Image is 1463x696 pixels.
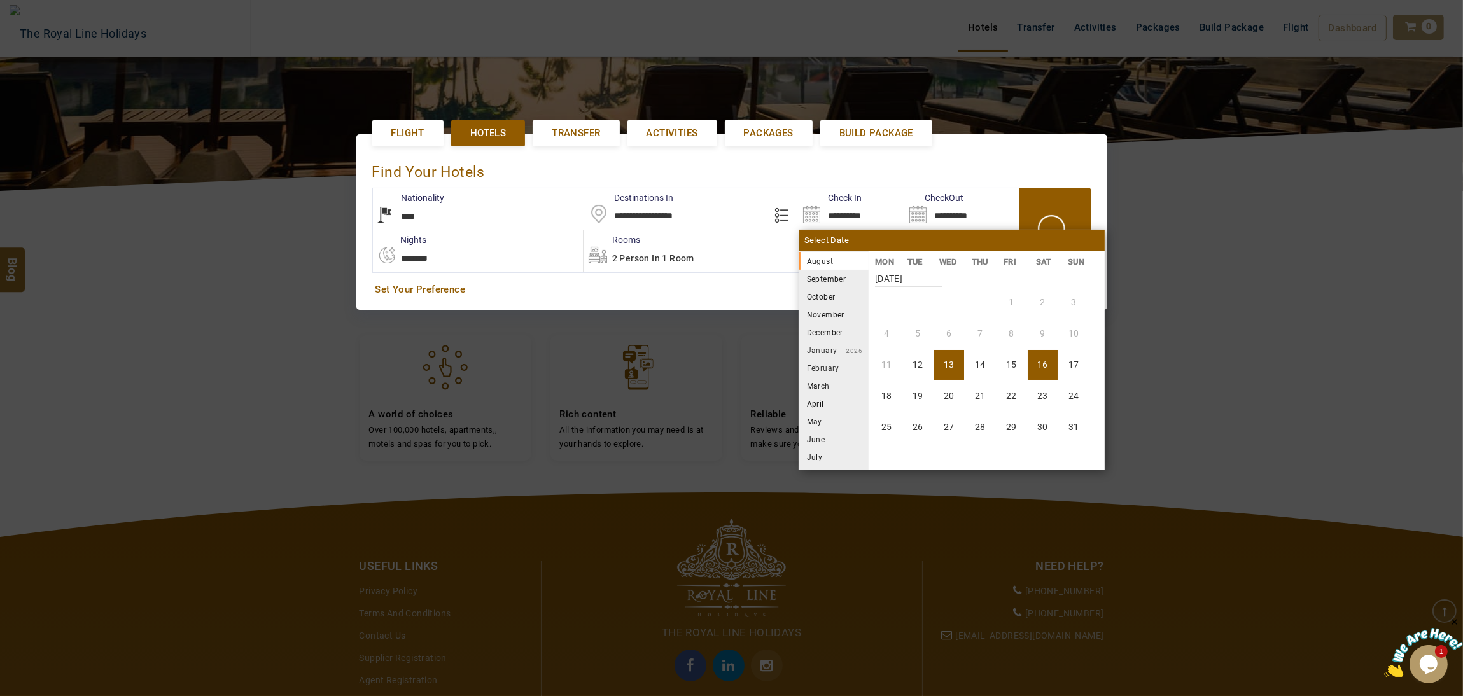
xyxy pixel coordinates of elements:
li: May [799,412,869,430]
label: Nationality [373,191,445,204]
input: Search [799,188,906,230]
li: September [799,270,869,288]
li: Thursday, 28 August 2025 [965,412,995,442]
span: Build Package [839,127,913,140]
label: nights [372,233,427,246]
li: October [799,288,869,305]
li: Thursday, 21 August 2025 [965,381,995,411]
li: MON [869,255,901,268]
small: 2026 [837,347,863,354]
a: Transfer [533,120,619,146]
li: Wednesday, 27 August 2025 [934,412,964,442]
li: Tuesday, 12 August 2025 [903,350,933,380]
span: 2 Person in 1 Room [612,253,694,263]
input: Search [906,188,1012,230]
span: Activities [647,127,698,140]
a: Build Package [820,120,932,146]
li: April [799,394,869,412]
li: Wednesday, 13 August 2025 [934,350,964,380]
li: June [799,430,869,448]
li: March [799,377,869,394]
li: August [799,252,869,270]
label: Check In [799,191,862,204]
span: Flight [391,127,424,140]
li: Monday, 25 August 2025 [872,412,902,442]
iframe: chat widget [1384,616,1463,677]
a: Hotels [451,120,525,146]
li: Monday, 18 August 2025 [872,381,902,411]
a: Flight [372,120,444,146]
li: SUN [1061,255,1094,268]
label: Destinations In [585,191,673,204]
a: Packages [725,120,813,146]
small: 2025 [833,258,922,265]
li: TUE [900,255,933,268]
a: Set Your Preference [375,283,1088,296]
li: Saturday, 30 August 2025 [1028,412,1058,442]
li: Saturday, 23 August 2025 [1028,381,1058,411]
li: Thursday, 14 August 2025 [965,350,995,380]
li: Tuesday, 19 August 2025 [903,381,933,411]
label: Rooms [584,233,640,246]
li: Wednesday, 20 August 2025 [934,381,964,411]
div: Find Your Hotels [372,150,1091,188]
li: Sunday, 31 August 2025 [1059,412,1089,442]
li: SAT [1029,255,1061,268]
li: THU [965,255,997,268]
li: July [799,448,869,466]
li: Friday, 22 August 2025 [997,381,1026,411]
a: Activities [627,120,717,146]
li: WED [933,255,965,268]
li: February [799,359,869,377]
li: Saturday, 16 August 2025 [1028,350,1058,380]
li: Tuesday, 26 August 2025 [903,412,933,442]
span: Transfer [552,127,600,140]
li: Sunday, 24 August 2025 [1059,381,1089,411]
li: December [799,323,869,341]
label: CheckOut [906,191,963,204]
span: Packages [744,127,794,140]
span: Hotels [470,127,506,140]
li: Sunday, 17 August 2025 [1059,350,1089,380]
li: FRI [997,255,1030,268]
strong: [DATE] [875,264,942,287]
li: November [799,305,869,323]
li: Friday, 29 August 2025 [997,412,1026,442]
li: Friday, 15 August 2025 [997,350,1026,380]
div: Select Date [799,230,1105,251]
li: January [799,341,869,359]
